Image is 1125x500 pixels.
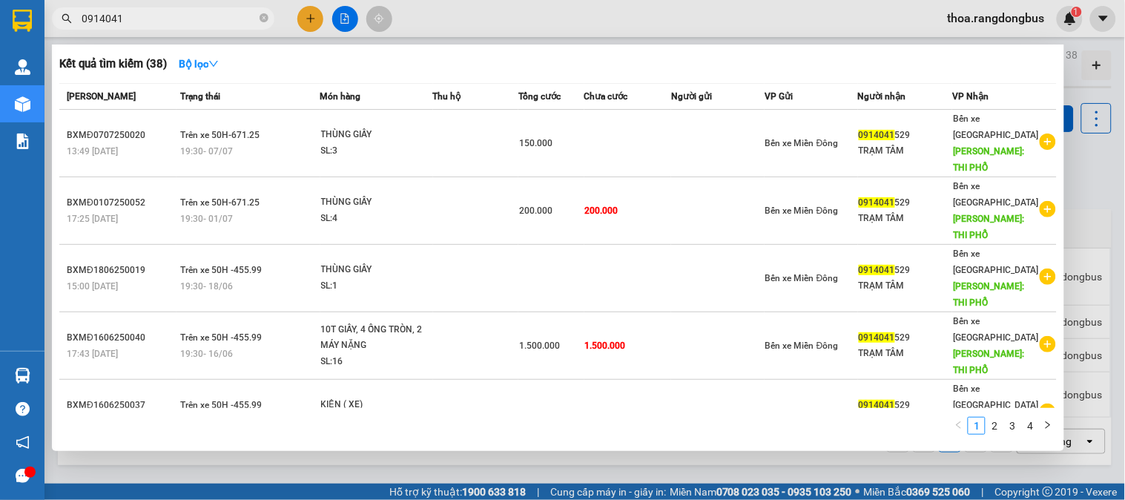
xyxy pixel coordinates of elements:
[953,316,1038,343] span: Bến xe [GEOGRAPHIC_DATA]
[180,400,262,410] span: Trên xe 50H -455.99
[180,130,260,140] span: Trên xe 50H-671.25
[858,91,906,102] span: Người nhận
[969,418,985,434] a: 1
[1040,269,1056,285] span: plus-circle
[16,435,30,450] span: notification
[180,281,233,292] span: 19:30 - 18/06
[765,273,839,283] span: Bến xe Miền Đông
[953,249,1038,275] span: Bến xe [GEOGRAPHIC_DATA]
[67,214,118,224] span: 17:25 [DATE]
[15,134,30,149] img: solution-icon
[986,418,1003,434] a: 2
[1040,336,1056,352] span: plus-circle
[1003,417,1021,435] li: 3
[518,91,561,102] span: Tổng cước
[585,205,618,216] span: 200.000
[320,91,361,102] span: Món hàng
[67,349,118,359] span: 17:43 [DATE]
[952,91,989,102] span: VP Nhận
[585,341,626,351] span: 1.500.000
[16,402,30,416] span: question-circle
[67,195,176,211] div: BXMĐ0107250052
[1021,417,1039,435] li: 4
[180,349,233,359] span: 19:30 - 16/06
[953,349,1024,375] span: [PERSON_NAME]: THI PHỔ
[180,265,262,275] span: Trên xe 50H -455.99
[765,205,839,216] span: Bến xe Miền Đông
[62,13,72,24] span: search
[67,91,136,102] span: [PERSON_NAME]
[859,400,895,410] span: 0914041
[859,330,951,346] div: 529
[180,146,233,157] span: 19:30 - 07/07
[859,128,951,143] div: 529
[1039,417,1057,435] button: right
[584,91,628,102] span: Chưa cước
[859,197,895,208] span: 0914041
[321,211,432,227] div: SL: 4
[968,417,986,435] li: 1
[180,91,220,102] span: Trạng thái
[67,398,176,413] div: BXMĐ1606250037
[954,421,963,430] span: left
[67,281,118,292] span: 15:00 [DATE]
[167,52,231,76] button: Bộ lọcdown
[859,143,951,159] div: TRẠM TÂM
[321,322,432,354] div: 10T GIẤY, 4 ỐNG TRÒN, 2 MÁY NẶNG
[321,143,432,159] div: SL: 3
[1040,134,1056,150] span: plus-circle
[859,346,951,361] div: TRẠM TÂM
[1040,201,1056,217] span: plus-circle
[765,91,793,102] span: VP Gửi
[15,96,30,112] img: warehouse-icon
[859,398,951,413] div: 529
[433,91,461,102] span: Thu hộ
[15,368,30,384] img: warehouse-icon
[953,181,1038,208] span: Bến xe [GEOGRAPHIC_DATA]
[208,59,219,69] span: down
[950,417,968,435] button: left
[260,13,268,22] span: close-circle
[859,278,951,294] div: TRẠM TÂM
[180,214,233,224] span: 19:30 - 01/07
[859,211,951,226] div: TRẠM TÂM
[321,262,432,278] div: THÙNG GIẤY
[519,138,552,148] span: 150.000
[671,91,712,102] span: Người gửi
[953,146,1024,173] span: [PERSON_NAME]: THI PHỔ
[67,330,176,346] div: BXMĐ1606250040
[16,469,30,483] span: message
[859,130,895,140] span: 0914041
[950,417,968,435] li: Previous Page
[1022,418,1038,434] a: 4
[180,197,260,208] span: Trên xe 50H-671.25
[321,278,432,295] div: SL: 1
[1040,404,1056,420] span: plus-circle
[59,56,167,72] h3: Kết quả tìm kiếm ( 38 )
[765,138,839,148] span: Bến xe Miền Đông
[179,58,219,70] strong: Bộ lọc
[859,195,951,211] div: 529
[953,214,1024,240] span: [PERSON_NAME]: THI PHỔ
[765,341,839,351] span: Bến xe Miền Đông
[67,263,176,278] div: BXMĐ1806250019
[13,10,32,32] img: logo-vxr
[15,59,30,75] img: warehouse-icon
[67,128,176,143] div: BXMĐ0707250020
[1043,421,1052,430] span: right
[321,397,432,413] div: KIỆN ( XE)
[953,114,1038,140] span: Bến xe [GEOGRAPHIC_DATA]
[321,194,432,211] div: THÙNG GIẤY
[765,408,839,418] span: Bến xe Miền Đông
[260,12,268,26] span: close-circle
[1039,417,1057,435] li: Next Page
[859,265,895,275] span: 0914041
[859,332,895,343] span: 0914041
[321,354,432,370] div: SL: 16
[953,384,1038,410] span: Bến xe [GEOGRAPHIC_DATA]
[859,263,951,278] div: 529
[519,341,560,351] span: 1.500.000
[82,10,257,27] input: Tìm tên, số ĐT hoặc mã đơn
[180,332,262,343] span: Trên xe 50H -455.99
[1004,418,1020,434] a: 3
